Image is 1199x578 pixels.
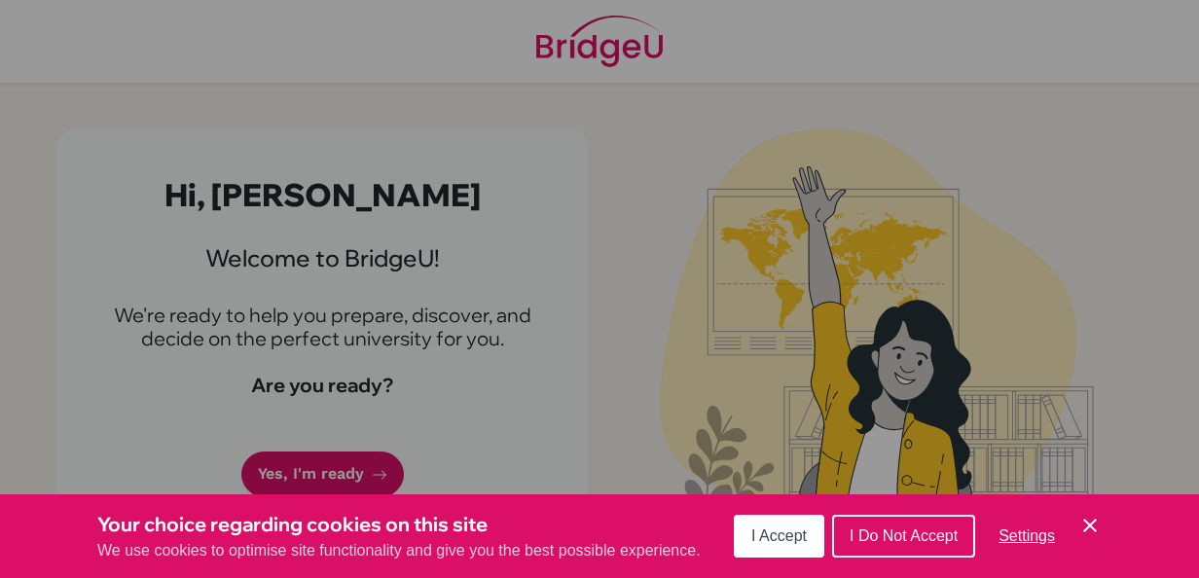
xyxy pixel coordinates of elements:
span: I Do Not Accept [850,527,958,544]
span: Settings [999,527,1055,544]
h3: Your choice regarding cookies on this site [97,510,701,539]
button: I Do Not Accept [832,515,975,558]
button: Save and close [1078,514,1102,537]
button: Settings [983,517,1071,556]
button: I Accept [734,515,824,558]
span: I Accept [751,527,807,544]
p: We use cookies to optimise site functionality and give you the best possible experience. [97,539,701,562]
